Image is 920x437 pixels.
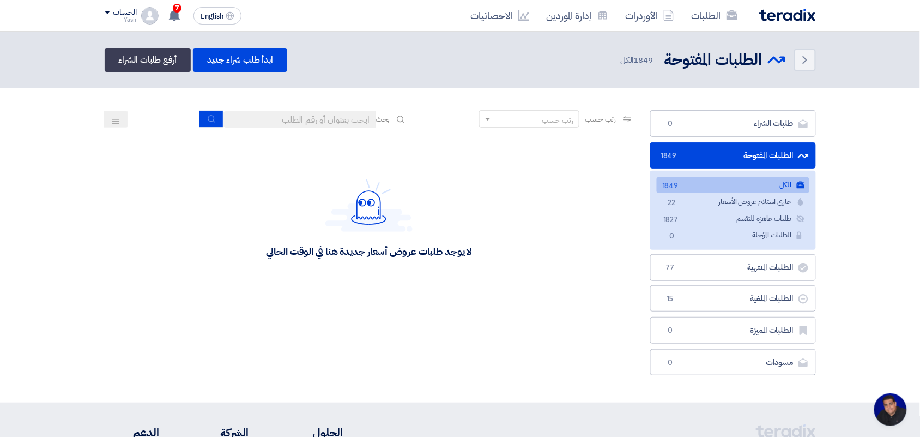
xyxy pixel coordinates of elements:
div: Open chat [874,393,907,426]
a: طلبات جاهزة للتقييم [657,211,809,227]
a: مسودات0 [650,349,816,376]
div: الحساب [113,8,137,17]
a: الطلبات المنتهية77 [650,254,816,281]
span: English [201,13,223,20]
span: بحث [376,113,390,125]
span: 7 [173,4,181,13]
a: جاري استلام عروض الأسعار [657,194,809,210]
span: 1849 [664,151,677,161]
a: الطلبات [683,3,746,28]
span: 15 [664,294,677,304]
div: لا يوجد طلبات عروض أسعار جديدة هنا في الوقت الحالي [266,245,471,258]
div: رتب حسب [542,115,573,126]
button: English [193,7,241,25]
span: 1827 [665,214,679,226]
h2: الطلبات المفتوحة [664,50,762,71]
img: Teradix logo [759,9,816,21]
img: profile_test.png [141,7,159,25]
input: ابحث بعنوان أو رقم الطلب [223,111,376,128]
a: الطلبات الملغية15 [650,285,816,312]
span: 0 [664,357,677,368]
a: الطلبات المفتوحة1849 [650,142,816,169]
a: إدارة الموردين [538,3,617,28]
img: Hello [325,179,413,232]
span: الكل [620,54,655,67]
div: Yasir [105,17,137,23]
a: الكل [657,177,809,193]
span: 1849 [665,181,679,192]
span: 0 [664,325,677,336]
span: 22 [665,197,679,209]
a: ابدأ طلب شراء جديد [193,48,287,72]
span: 1849 [634,54,653,66]
span: 77 [664,262,677,273]
a: طلبات الشراء0 [650,110,816,137]
span: 0 [665,231,679,242]
span: 0 [664,118,677,129]
a: الطلبات المميزة0 [650,317,816,344]
a: الأوردرات [617,3,683,28]
a: أرفع طلبات الشراء [105,48,191,72]
a: الاحصائيات [462,3,538,28]
a: الطلبات المؤجلة [657,228,809,243]
span: رتب حسب [585,113,616,125]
